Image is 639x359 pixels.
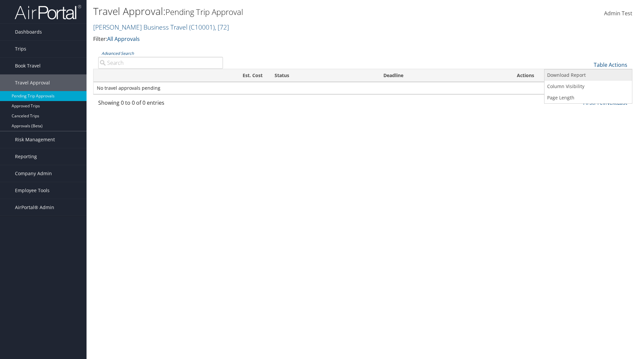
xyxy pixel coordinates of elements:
[15,24,42,40] span: Dashboards
[15,131,55,148] span: Risk Management
[15,182,50,199] span: Employee Tools
[15,41,26,57] span: Trips
[15,74,50,91] span: Travel Approval
[15,199,54,216] span: AirPortal® Admin
[15,4,81,20] img: airportal-logo.png
[544,81,632,92] a: Column Visibility
[544,92,632,103] a: Page Length
[15,58,41,74] span: Book Travel
[15,148,37,165] span: Reporting
[15,165,52,182] span: Company Admin
[544,69,632,81] a: Download Report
